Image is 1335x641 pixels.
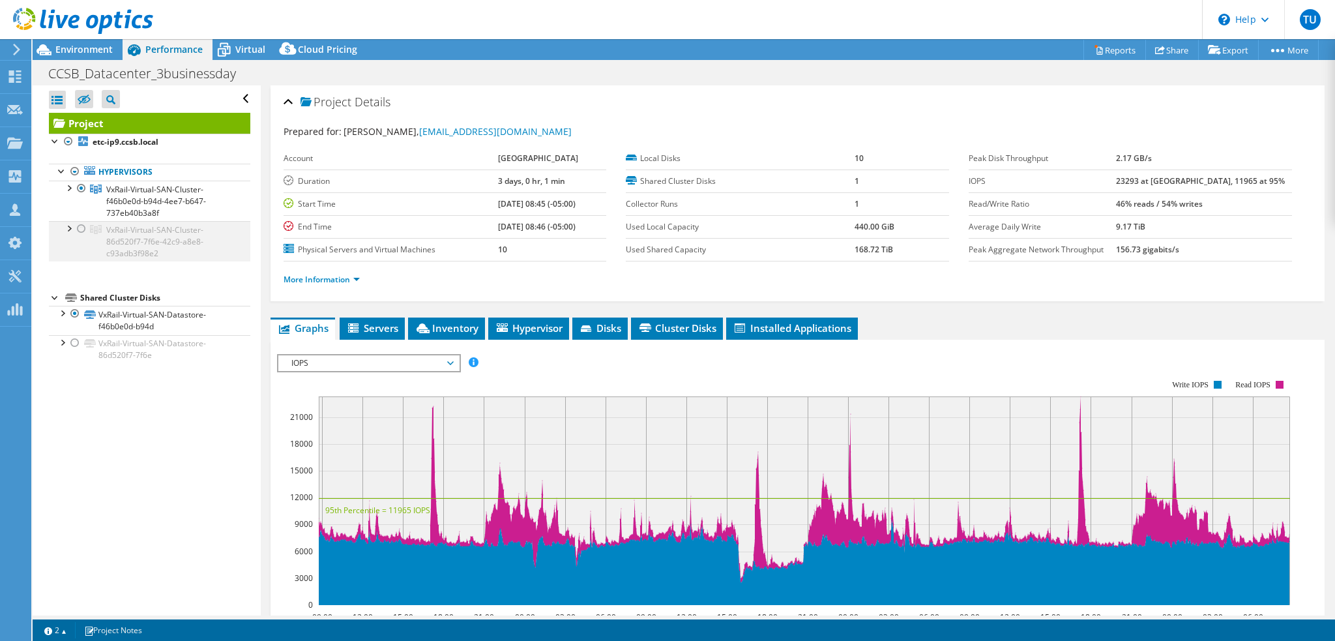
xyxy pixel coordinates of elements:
[35,622,76,638] a: 2
[285,355,452,371] span: IOPS
[346,321,398,335] span: Servers
[1235,380,1270,389] text: Read IOPS
[392,612,413,623] text: 15:00
[55,43,113,55] span: Environment
[308,599,313,610] text: 0
[1172,380,1209,389] text: Write IOPS
[145,43,203,55] span: Performance
[106,224,203,259] span: VxRail-Virtual-SAN-Cluster-86d520f7-7f6e-42c9-a8e8-c93adb3f98e2
[498,175,565,186] b: 3 days, 0 hr, 1 min
[716,612,737,623] text: 15:00
[277,321,329,335] span: Graphs
[1116,221,1145,232] b: 9.17 TiB
[999,612,1020,623] text: 12:00
[49,221,250,261] a: VxRail-Virtual-SAN-Cluster-86d520f7-7f6e-42c9-a8e8-c93adb3f98e2
[1218,14,1230,25] svg: \n
[284,198,498,211] label: Start Time
[295,573,313,584] text: 3000
[49,134,250,151] a: etc-ip9.ccsb.local
[959,612,979,623] text: 09:00
[855,198,859,209] b: 1
[638,321,716,335] span: Cluster Disks
[473,612,493,623] text: 21:00
[290,411,313,423] text: 21000
[969,220,1116,233] label: Average Daily Write
[298,43,357,55] span: Cloud Pricing
[49,335,250,364] a: VxRail-Virtual-SAN-Datastore-86d520f7-7f6e
[626,220,855,233] label: Used Local Capacity
[1116,244,1179,255] b: 156.73 gigabits/s
[1145,40,1199,60] a: Share
[1040,612,1060,623] text: 15:00
[626,152,855,165] label: Local Disks
[1116,175,1285,186] b: 23293 at [GEOGRAPHIC_DATA], 11965 at 95%
[1300,9,1321,30] span: TU
[1121,612,1141,623] text: 21:00
[1242,612,1263,623] text: 06:00
[514,612,535,623] text: 00:00
[855,153,864,164] b: 10
[855,244,893,255] b: 168.72 TiB
[284,220,498,233] label: End Time
[93,136,158,147] b: etc-ip9.ccsb.local
[419,125,572,138] a: [EMAIL_ADDRESS][DOMAIN_NAME]
[1198,40,1259,60] a: Export
[1162,612,1182,623] text: 00:00
[733,321,851,335] span: Installed Applications
[295,518,313,529] text: 9000
[325,505,430,516] text: 95th Percentile = 11965 IOPS
[301,96,351,109] span: Project
[969,198,1116,211] label: Read/Write Ratio
[284,125,342,138] label: Prepared for:
[579,321,621,335] span: Disks
[797,612,817,623] text: 21:00
[498,153,578,164] b: [GEOGRAPHIC_DATA]
[290,465,313,476] text: 15000
[290,492,313,503] text: 12000
[838,612,858,623] text: 00:00
[284,175,498,188] label: Duration
[344,125,572,138] span: [PERSON_NAME],
[757,612,777,623] text: 18:00
[49,306,250,335] a: VxRail-Virtual-SAN-Datastore-f46b0e0d-b94d
[878,612,898,623] text: 03:00
[855,221,894,232] b: 440.00 GiB
[969,243,1116,256] label: Peak Aggregate Network Throughput
[555,612,575,623] text: 03:00
[1202,612,1222,623] text: 03:00
[49,113,250,134] a: Project
[433,612,453,623] text: 18:00
[595,612,615,623] text: 06:00
[676,612,696,623] text: 12:00
[969,175,1116,188] label: IOPS
[495,321,563,335] span: Hypervisor
[1083,40,1146,60] a: Reports
[415,321,478,335] span: Inventory
[1116,198,1203,209] b: 46% reads / 54% writes
[918,612,939,623] text: 06:00
[75,622,151,638] a: Project Notes
[80,290,250,306] div: Shared Cluster Disks
[352,612,372,623] text: 12:00
[106,184,206,218] span: VxRail-Virtual-SAN-Cluster-f46b0e0d-b94d-4ee7-b647-737eb40b3a8f
[42,67,256,81] h1: CCSB_Datacenter_3businessday
[1116,153,1152,164] b: 2.17 GB/s
[1080,612,1100,623] text: 18:00
[355,94,390,110] span: Details
[498,244,507,255] b: 10
[312,612,332,623] text: 09:00
[1258,40,1319,60] a: More
[49,181,250,221] a: VxRail-Virtual-SAN-Cluster-f46b0e0d-b94d-4ee7-b647-737eb40b3a8f
[235,43,265,55] span: Virtual
[284,152,498,165] label: Account
[49,164,250,181] a: Hypervisors
[626,175,855,188] label: Shared Cluster Disks
[284,274,360,285] a: More Information
[855,175,859,186] b: 1
[295,546,313,557] text: 6000
[498,221,576,232] b: [DATE] 08:46 (-05:00)
[284,243,498,256] label: Physical Servers and Virtual Machines
[626,243,855,256] label: Used Shared Capacity
[290,438,313,449] text: 18000
[498,198,576,209] b: [DATE] 08:45 (-05:00)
